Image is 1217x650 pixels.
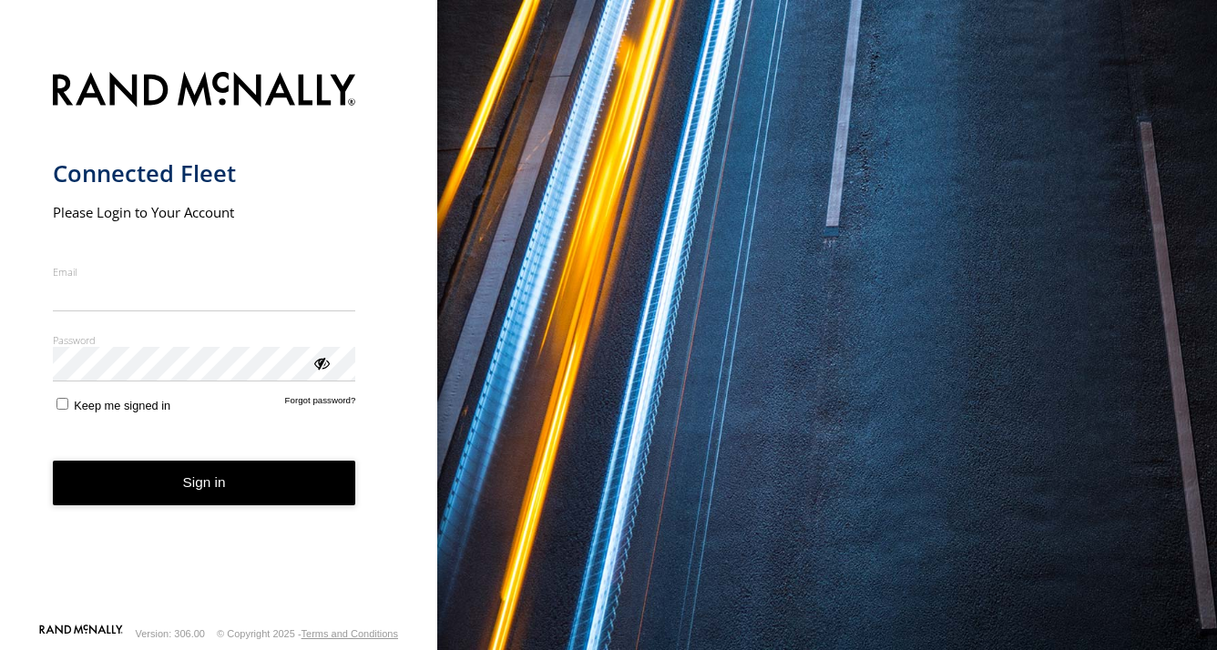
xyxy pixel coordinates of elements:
img: Rand McNally [53,68,356,115]
a: Visit our Website [39,625,123,643]
h1: Connected Fleet [53,158,356,188]
label: Email [53,265,356,279]
button: Sign in [53,461,356,505]
label: Password [53,333,356,347]
span: Keep me signed in [74,399,170,412]
a: Terms and Conditions [302,628,398,639]
h2: Please Login to Your Account [53,203,356,221]
div: ViewPassword [312,353,330,371]
div: © Copyright 2025 - [217,628,398,639]
div: Version: 306.00 [136,628,205,639]
form: main [53,61,385,623]
input: Keep me signed in [56,398,68,410]
a: Forgot password? [285,395,356,412]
